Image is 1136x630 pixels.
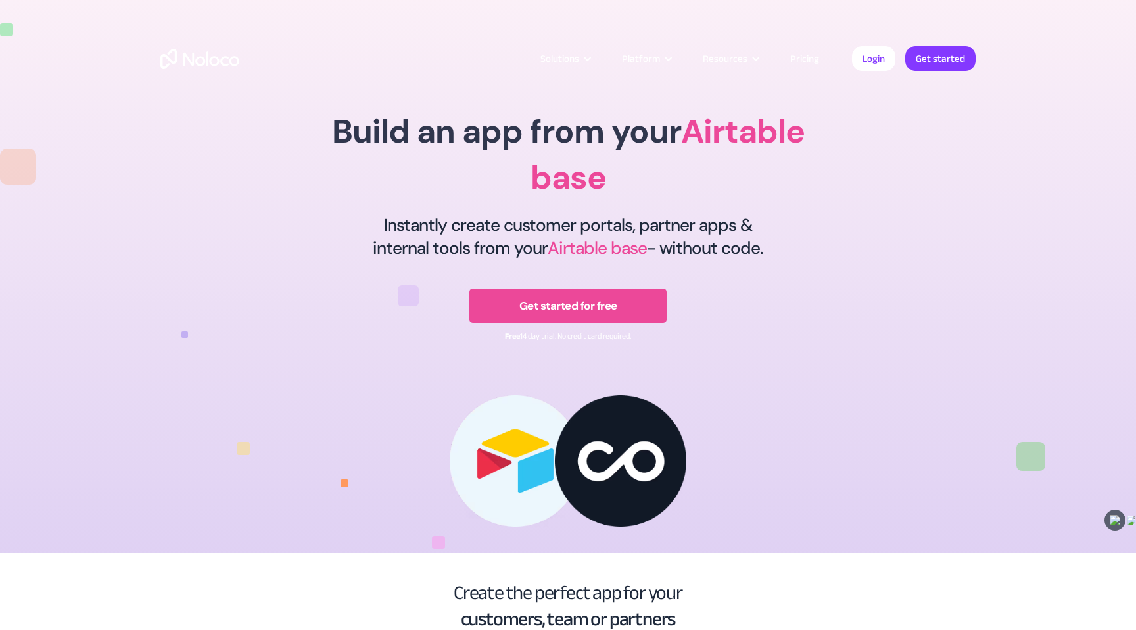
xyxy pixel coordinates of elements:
img: Fregmar Enterprises - Noloco no code airtable app builder [555,395,686,527]
div: Platform [622,50,660,67]
a: home [160,49,239,69]
div: Resources [703,50,747,67]
div: Resources [686,50,774,67]
a: Pricing [774,50,836,67]
a: Get started [905,46,976,71]
strong: Free [505,329,520,343]
div: Platform [605,50,686,67]
img: airtable app builder - noloco - no-code app builder [450,395,581,527]
div: 14 day trial. No credit card required. [505,328,631,344]
div: Solutions [524,50,605,67]
div: Solutions [540,50,579,67]
a: Login [852,46,895,71]
h1: Build an app from your [305,109,831,201]
a: Get started for free [469,289,667,323]
h2: Instantly create customer portals, partner apps & internal tools from your - without code. [371,214,765,260]
span: Airtable base [548,237,647,259]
